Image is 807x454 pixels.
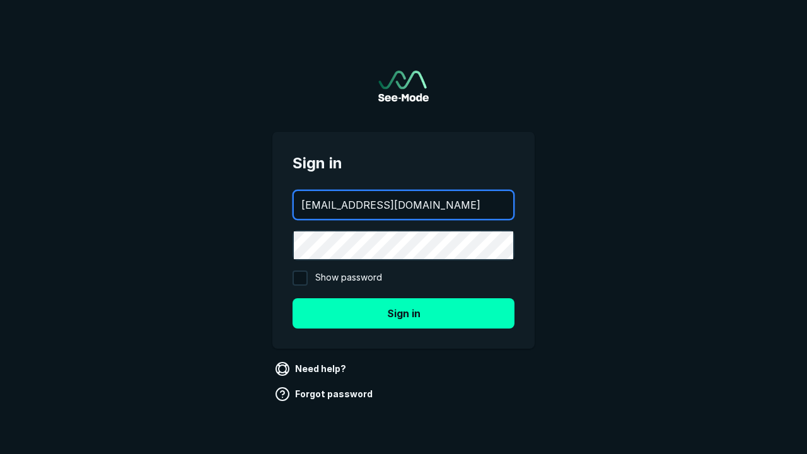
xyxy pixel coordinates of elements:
[293,152,514,175] span: Sign in
[272,384,378,404] a: Forgot password
[293,298,514,329] button: Sign in
[378,71,429,102] a: Go to sign in
[315,271,382,286] span: Show password
[294,191,513,219] input: your@email.com
[378,71,429,102] img: See-Mode Logo
[272,359,351,379] a: Need help?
